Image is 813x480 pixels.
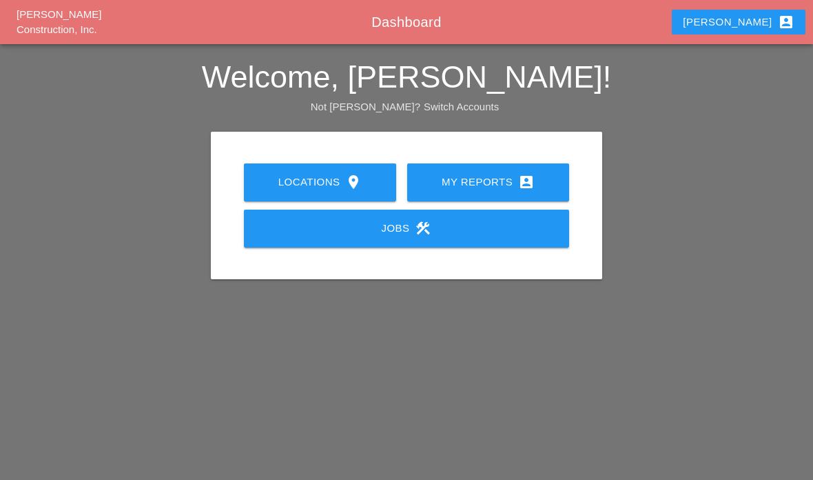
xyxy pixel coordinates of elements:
button: [PERSON_NAME] [672,10,805,34]
i: location_on [345,174,362,190]
div: Jobs [266,220,547,237]
i: account_box [518,174,535,190]
a: [PERSON_NAME] Construction, Inc. [17,8,101,36]
div: [PERSON_NAME] [683,14,794,30]
i: account_box [778,14,794,30]
a: My Reports [407,163,569,201]
span: Not [PERSON_NAME]? [311,101,420,112]
span: Dashboard [371,14,441,30]
i: construction [415,220,431,237]
a: Jobs [244,210,569,248]
div: Locations [266,174,374,190]
a: Locations [244,163,396,201]
a: Switch Accounts [424,101,499,112]
div: My Reports [429,174,547,190]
